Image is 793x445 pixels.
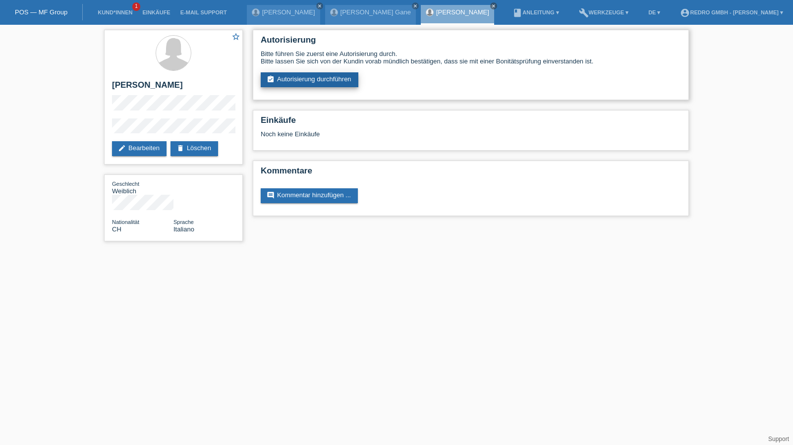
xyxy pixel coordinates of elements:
a: POS — MF Group [15,8,67,16]
a: Einkäufe [137,9,175,15]
a: close [412,2,419,9]
h2: [PERSON_NAME] [112,80,235,95]
a: Support [768,436,789,443]
span: 1 [132,2,140,11]
a: buildWerkzeuge ▾ [574,9,634,15]
a: close [490,2,497,9]
i: star_border [231,32,240,41]
div: Noch keine Einkäufe [261,130,681,145]
i: book [512,8,522,18]
a: E-Mail Support [175,9,232,15]
i: build [579,8,589,18]
i: delete [176,144,184,152]
a: commentKommentar hinzufügen ... [261,188,358,203]
i: close [413,3,418,8]
i: edit [118,144,126,152]
h2: Autorisierung [261,35,681,50]
div: Weiblich [112,180,173,195]
a: account_circleRedro GmbH - [PERSON_NAME] ▾ [675,9,788,15]
i: assignment_turned_in [267,75,275,83]
a: Kund*innen [93,9,137,15]
h2: Kommentare [261,166,681,181]
i: account_circle [680,8,690,18]
span: Nationalität [112,219,139,225]
span: Schweiz [112,225,121,233]
a: editBearbeiten [112,141,167,156]
a: [PERSON_NAME] [262,8,315,16]
a: assignment_turned_inAutorisierung durchführen [261,72,358,87]
a: [PERSON_NAME] [436,8,489,16]
a: close [316,2,323,9]
i: comment [267,191,275,199]
a: bookAnleitung ▾ [508,9,564,15]
h2: Einkäufe [261,115,681,130]
a: deleteLöschen [170,141,218,156]
a: star_border [231,32,240,43]
i: close [317,3,322,8]
i: close [491,3,496,8]
a: DE ▾ [643,9,665,15]
span: Italiano [173,225,194,233]
div: Bitte führen Sie zuerst eine Autorisierung durch. Bitte lassen Sie sich von der Kundin vorab münd... [261,50,681,65]
a: [PERSON_NAME] Gane [340,8,411,16]
span: Sprache [173,219,194,225]
span: Geschlecht [112,181,139,187]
